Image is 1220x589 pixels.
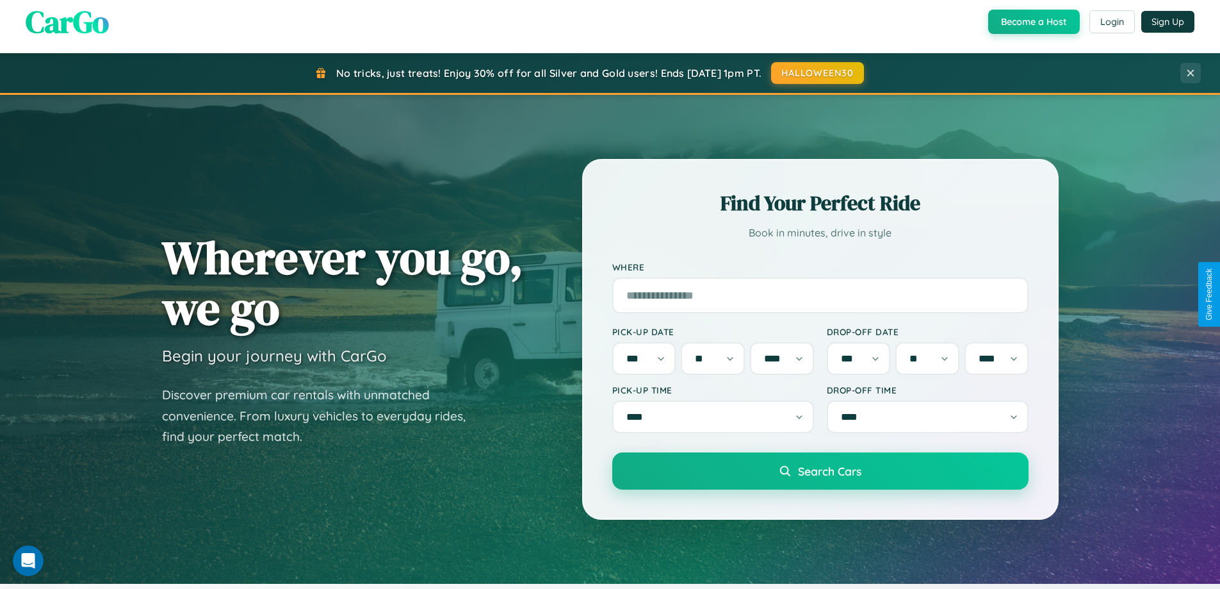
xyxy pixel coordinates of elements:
button: Sign Up [1141,11,1194,33]
h3: Begin your journey with CarGo [162,346,387,365]
span: No tricks, just treats! Enjoy 30% off for all Silver and Gold users! Ends [DATE] 1pm PT. [336,67,761,79]
label: Pick-up Time [612,385,814,395]
button: HALLOWEEN30 [771,62,864,84]
label: Where [612,261,1029,272]
p: Book in minutes, drive in style [612,224,1029,242]
label: Drop-off Date [827,326,1029,337]
label: Drop-off Time [827,385,1029,395]
label: Pick-up Date [612,326,814,337]
span: CarGo [26,1,109,43]
div: Give Feedback [1205,269,1214,320]
h2: Find Your Perfect Ride [612,189,1029,217]
span: Search Cars [798,464,861,478]
button: Search Cars [612,452,1029,490]
iframe: Intercom live chat [13,545,44,576]
button: Login [1089,10,1135,33]
h1: Wherever you go, we go [162,232,523,333]
button: Become a Host [988,10,1080,34]
p: Discover premium car rentals with unmatched convenience. From luxury vehicles to everyday rides, ... [162,385,482,447]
